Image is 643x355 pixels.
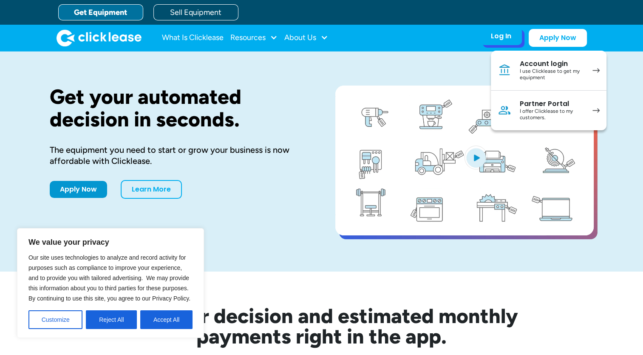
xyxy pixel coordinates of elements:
[58,4,143,20] a: Get Equipment
[162,29,224,46] a: What Is Clicklease
[140,310,193,329] button: Accept All
[335,86,594,235] a: open lightbox
[50,181,107,198] a: Apply Now
[592,68,600,73] img: arrow
[57,29,142,46] a: home
[520,60,584,68] div: Account login
[230,29,278,46] div: Resources
[520,68,584,81] div: I use Clicklease to get my equipment
[520,100,584,108] div: Partner Portal
[57,29,142,46] img: Clicklease logo
[153,4,238,20] a: Sell Equipment
[491,32,511,40] div: Log In
[465,146,487,169] img: Blue play button logo on a light blue circular background
[84,306,560,346] h2: See your decision and estimated monthly payments right in the app.
[284,29,328,46] div: About Us
[520,108,584,121] div: I offer Clicklease to my customers.
[86,310,137,329] button: Reject All
[28,310,82,329] button: Customize
[491,91,606,130] a: Partner PortalI offer Clicklease to my customers.
[491,51,606,91] a: Account loginI use Clicklease to get my equipment
[50,144,308,166] div: The equipment you need to start or grow your business is now affordable with Clicklease.
[592,108,600,113] img: arrow
[17,228,204,338] div: We value your privacy
[529,29,587,47] a: Apply Now
[491,51,606,130] nav: Log In
[50,86,308,131] h1: Get your automated decision in seconds.
[28,254,190,302] span: Our site uses technologies to analyze and record activity for purposes such as compliance to impr...
[121,180,182,199] a: Learn More
[28,237,193,247] p: We value your privacy
[498,103,511,117] img: Person icon
[498,63,511,77] img: Bank icon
